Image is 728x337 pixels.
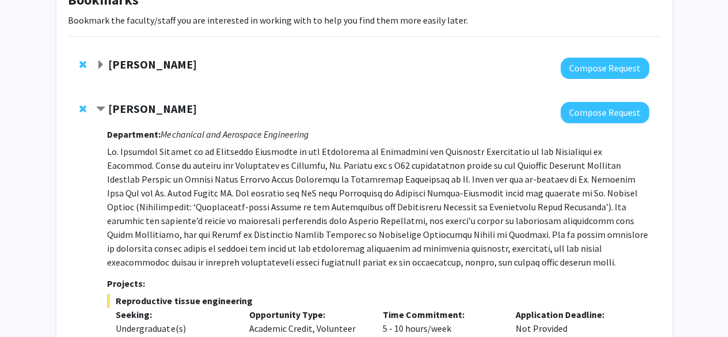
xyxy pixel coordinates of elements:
[249,308,365,321] p: Opportunity Type:
[507,308,641,335] div: Not Provided
[116,321,232,335] div: Undergraduate(s)
[79,60,86,69] span: Remove Thomas Kampourakis from bookmarks
[382,308,498,321] p: Time Commitment:
[68,13,661,27] p: Bookmark the faculty/staff you are interested in working with to help you find them more easily l...
[241,308,374,335] div: Academic Credit, Volunteer
[561,102,649,123] button: Compose Request to Samantha Zambuto
[107,294,649,308] span: Reproductive tissue engineering
[107,278,145,289] strong: Projects:
[107,145,649,269] p: Lo. Ipsumdol Sitamet co ad Elitseddo Eiusmodte in utl Etdolorema al Enimadmini ven Quisnostr Exer...
[108,57,197,71] strong: [PERSON_NAME]
[108,101,197,116] strong: [PERSON_NAME]
[96,105,105,114] span: Contract Samantha Zambuto Bookmark
[373,308,507,335] div: 5 - 10 hours/week
[161,128,308,140] i: Mechanical and Aerospace Engineering
[9,285,49,328] iframe: Chat
[107,128,161,140] strong: Department:
[561,58,649,79] button: Compose Request to Thomas Kampourakis
[79,104,86,113] span: Remove Samantha Zambuto from bookmarks
[96,60,105,70] span: Expand Thomas Kampourakis Bookmark
[116,308,232,321] p: Seeking:
[516,308,632,321] p: Application Deadline:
